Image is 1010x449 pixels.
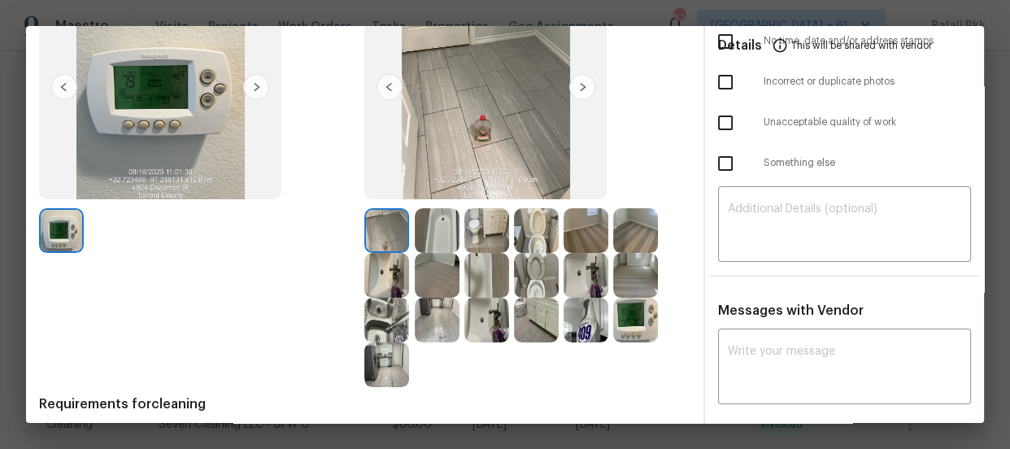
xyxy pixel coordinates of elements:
[569,74,595,100] img: right-chevron-button-url
[718,304,864,317] span: Messages with Vendor
[705,62,984,102] div: Incorrect or duplicate photos
[705,143,984,184] div: Something else
[791,26,932,65] span: This will be shared with vendor
[243,74,269,100] img: right-chevron-button-url
[39,396,690,412] span: Requirements for cleaning
[705,102,984,143] div: Unacceptable quality of work
[51,74,77,100] img: left-chevron-button-url
[764,75,971,89] span: Incorrect or duplicate photos
[764,156,971,170] span: Something else
[764,116,971,129] span: Unacceptable quality of work
[377,74,403,100] img: left-chevron-button-url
